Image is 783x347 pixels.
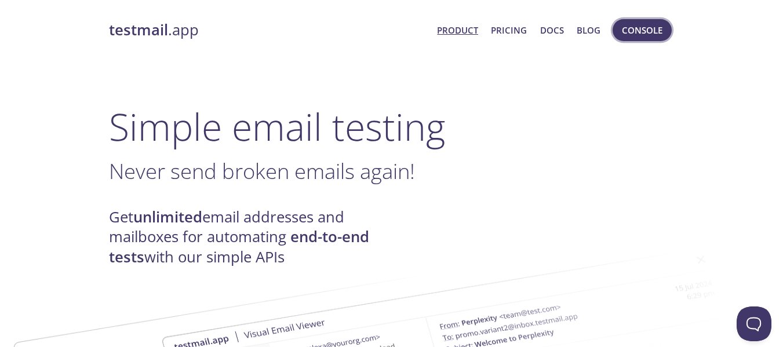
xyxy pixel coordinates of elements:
[540,23,564,38] a: Docs
[437,23,478,38] a: Product
[491,23,527,38] a: Pricing
[737,306,771,341] iframe: Help Scout Beacon - Open
[622,23,662,38] span: Console
[109,156,415,185] span: Never send broken emails again!
[109,207,392,267] h4: Get email addresses and mailboxes for automating with our simple APIs
[109,20,428,40] a: testmail.app
[109,227,369,266] strong: end-to-end tests
[613,19,672,41] button: Console
[109,104,675,149] h1: Simple email testing
[133,207,202,227] strong: unlimited
[577,23,600,38] a: Blog
[109,20,168,40] strong: testmail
